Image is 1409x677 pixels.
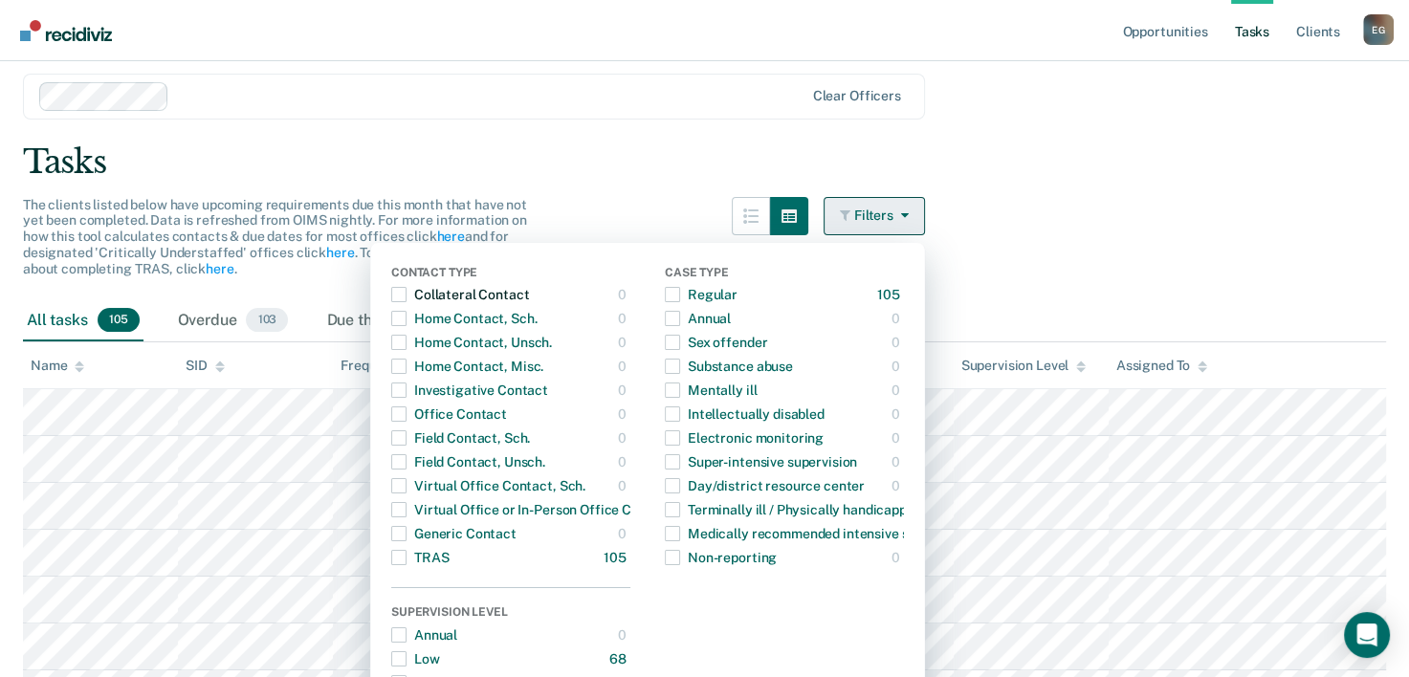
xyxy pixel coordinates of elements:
div: Day/district resource center [665,470,865,501]
a: here [436,229,464,244]
div: 0 [618,375,630,405]
div: Home Contact, Misc. [391,351,543,382]
div: Electronic monitoring [665,423,824,453]
div: Collateral Contact [391,279,529,310]
div: Generic Contact [391,518,517,549]
div: Super-intensive supervision [665,447,857,477]
div: Medically recommended intensive supervision [665,518,972,549]
div: Clear officers [813,88,901,104]
div: Virtual Office or In-Person Office Contact [391,494,672,525]
div: Non-reporting [665,542,777,573]
div: Assigned To [1116,358,1207,374]
div: 0 [892,351,904,382]
div: Substance abuse [665,351,793,382]
button: Filters [824,197,925,235]
div: 0 [618,518,630,549]
div: Mentally ill [665,375,757,405]
div: Virtual Office Contact, Sch. [391,470,585,501]
div: Regular [665,279,738,310]
a: here [326,245,354,260]
div: All tasks105 [23,300,143,342]
div: Annual [665,303,731,334]
div: 0 [618,620,630,650]
div: 0 [618,279,630,310]
span: The clients listed below have upcoming requirements due this month that have not yet been complet... [23,197,527,276]
span: 105 [98,308,140,333]
div: 0 [618,327,630,358]
div: 68 [609,644,630,674]
div: 105 [877,279,904,310]
div: 0 [892,542,904,573]
div: 0 [892,447,904,477]
div: Low [391,644,440,674]
div: 105 [604,542,630,573]
div: E G [1363,14,1394,45]
div: SID [186,358,225,374]
div: Supervision Level [961,358,1087,374]
div: 0 [618,470,630,501]
div: 0 [892,470,904,501]
div: Home Contact, Unsch. [391,327,552,358]
div: Case Type [665,266,904,283]
div: 0 [618,303,630,334]
div: Due this week0 [322,300,467,342]
img: Recidiviz [20,20,112,41]
div: Home Contact, Sch. [391,303,537,334]
div: Sex offender [665,327,767,358]
div: Investigative Contact [391,375,548,405]
a: here [206,261,233,276]
div: Terminally ill / Physically handicapped [665,494,922,525]
div: 0 [618,447,630,477]
div: Office Contact [391,399,507,429]
div: TRAS [391,542,449,573]
div: Field Contact, Unsch. [391,447,545,477]
div: Name [31,358,84,374]
div: Open Intercom Messenger [1344,612,1390,658]
div: 0 [618,399,630,429]
div: Frequency [341,358,407,374]
div: 0 [892,423,904,453]
div: Intellectually disabled [665,399,825,429]
div: Tasks [23,142,1386,182]
button: Profile dropdown button [1363,14,1394,45]
div: Supervision Level [391,605,630,622]
div: 0 [892,303,904,334]
span: 103 [246,308,288,333]
div: Contact Type [391,266,630,283]
div: Field Contact, Sch. [391,423,530,453]
div: 0 [892,399,904,429]
div: 0 [892,327,904,358]
div: 0 [618,351,630,382]
div: 0 [892,375,904,405]
div: Overdue103 [174,300,293,342]
div: 0 [618,423,630,453]
div: Annual [391,620,457,650]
